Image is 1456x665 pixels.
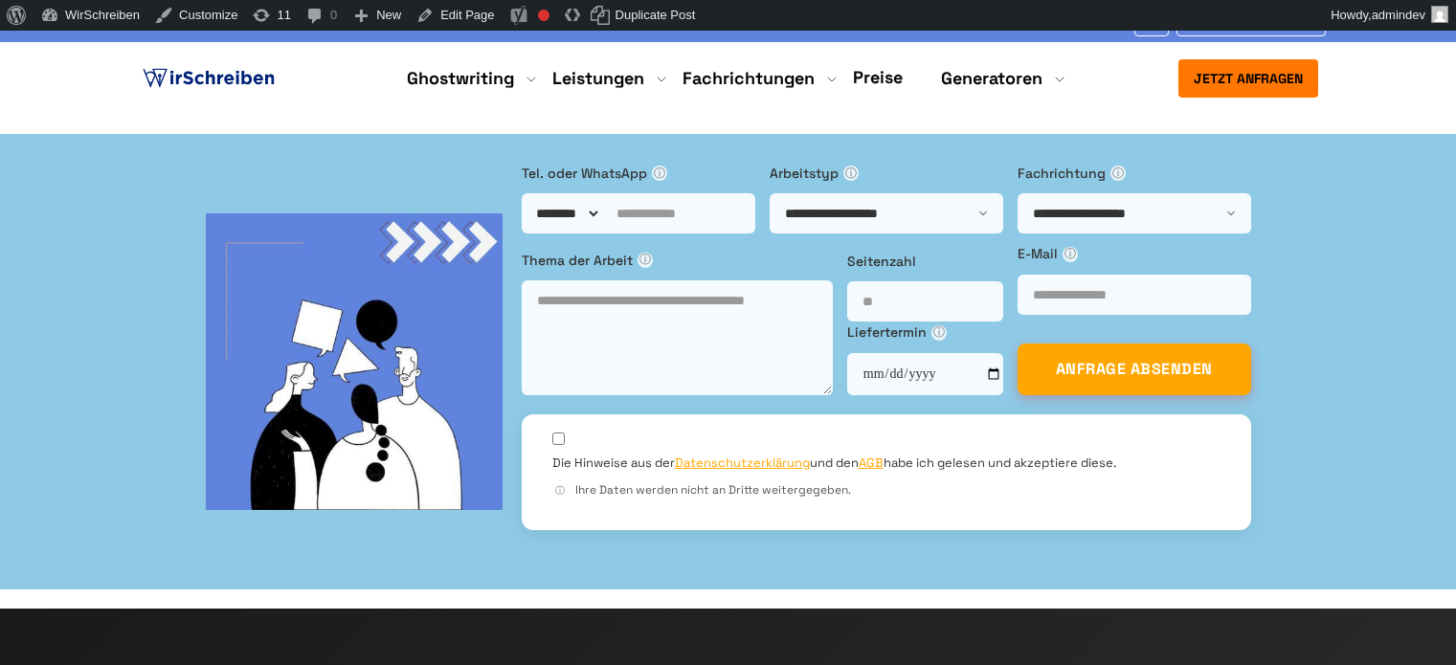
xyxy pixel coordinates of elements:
[770,163,1003,184] label: Arbeitstyp
[675,454,810,471] a: Datenschutzerklärung
[552,67,644,90] a: Leistungen
[139,64,279,93] img: logo ghostwriter-österreich
[859,454,884,471] a: AGB
[522,163,755,184] label: Tel. oder WhatsApp
[941,67,1042,90] a: Generatoren
[1018,344,1251,395] button: ANFRAGE ABSENDEN
[847,321,1003,343] label: Liefertermin
[638,253,653,268] span: ⓘ
[683,67,815,90] a: Fachrichtungen
[552,481,1221,499] div: Ihre Daten werden nicht an Dritte weitergegeben.
[407,67,514,90] a: Ghostwriting
[522,250,833,271] label: Thema der Arbeit
[552,454,1116,472] label: Die Hinweise aus der und den habe ich gelesen und akzeptiere diese.
[552,483,568,499] span: ⓘ
[1018,163,1251,184] label: Fachrichtung
[847,251,1003,272] label: Seitenzahl
[538,10,549,21] div: Focus keyphrase not set
[1372,8,1425,22] span: admindev
[652,166,667,181] span: ⓘ
[1178,59,1318,98] button: Jetzt anfragen
[1018,243,1251,264] label: E-Mail
[1063,247,1078,262] span: ⓘ
[853,66,903,88] a: Preise
[931,325,947,341] span: ⓘ
[843,166,859,181] span: ⓘ
[1110,166,1126,181] span: ⓘ
[206,213,503,510] img: bg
